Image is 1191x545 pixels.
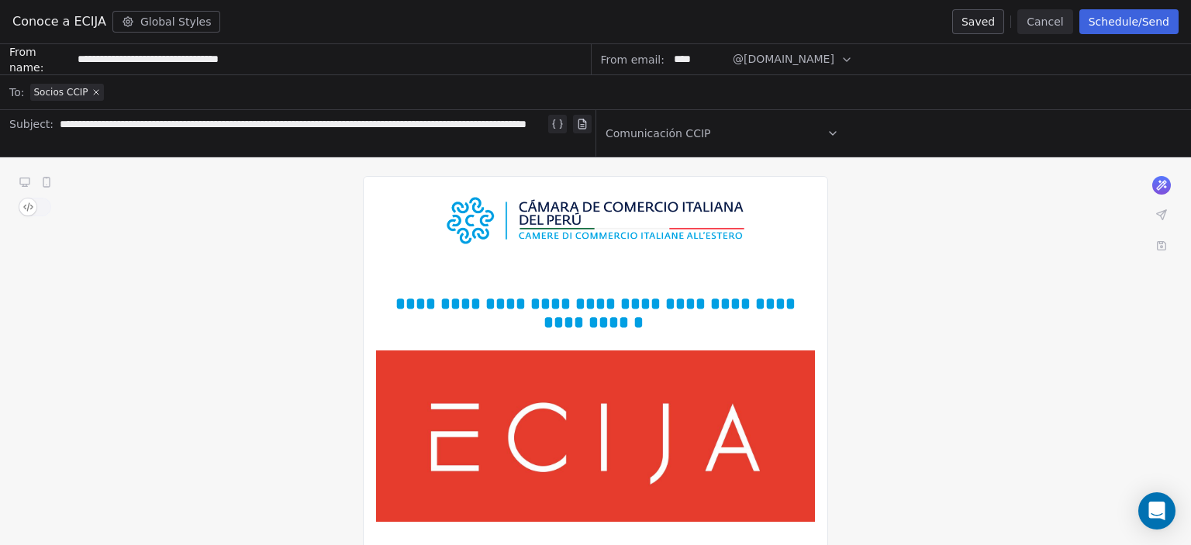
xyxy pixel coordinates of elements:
[9,116,54,155] span: Subject:
[112,11,221,33] button: Global Styles
[1017,9,1072,34] button: Cancel
[1079,9,1179,34] button: Schedule/Send
[1138,492,1175,529] div: Open Intercom Messenger
[33,86,88,98] span: Socios CCIP
[601,52,665,67] span: From email:
[952,9,1004,34] button: Saved
[733,51,834,67] span: @[DOMAIN_NAME]
[9,85,24,100] span: To:
[12,12,106,31] span: Conoce a ECIJA
[9,44,71,75] span: From name:
[606,126,711,141] span: Comunicación CCIP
